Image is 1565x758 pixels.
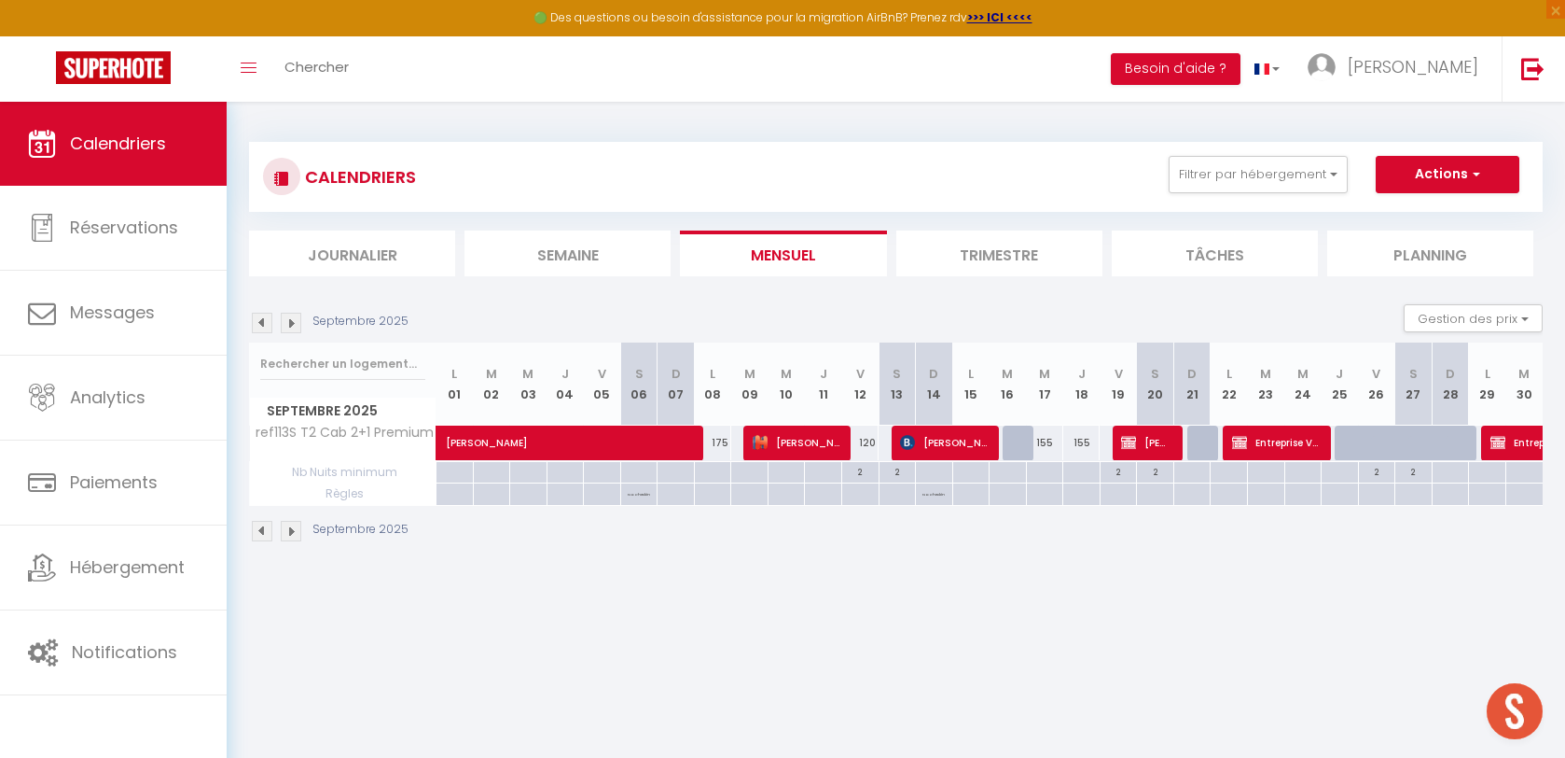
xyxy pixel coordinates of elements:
[473,343,510,426] th: 02
[70,470,158,494] span: Paiements
[70,132,166,155] span: Calendriers
[922,484,945,501] p: No Checkin
[967,9,1032,25] a: >>> ICI <<<<
[1121,425,1170,460] span: [PERSON_NAME]
[1322,343,1359,426] th: 25
[561,365,569,383] abbr: J
[1521,57,1544,80] img: logout
[253,426,434,440] span: ref113S T2 Cab 2+1 Premium
[694,343,731,426] th: 08
[1039,365,1050,383] abbr: M
[916,343,953,426] th: 14
[1359,462,1395,480] div: 2
[952,343,990,426] th: 15
[1169,156,1348,193] button: Filtrer par hébergement
[522,365,533,383] abbr: M
[1173,343,1211,426] th: 21
[1372,365,1380,383] abbr: V
[70,301,155,324] span: Messages
[1376,156,1519,193] button: Actions
[250,398,436,425] span: Septembre 2025
[1297,365,1309,383] abbr: M
[486,365,497,383] abbr: M
[250,484,436,504] span: Règles
[856,365,865,383] abbr: V
[1026,426,1063,460] div: 155
[1294,36,1502,102] a: ... [PERSON_NAME]
[710,365,715,383] abbr: L
[446,415,746,451] span: [PERSON_NAME]
[1348,55,1478,78] span: [PERSON_NAME]
[250,462,436,483] span: Nb Nuits minimum
[1248,343,1285,426] th: 23
[893,365,901,383] abbr: S
[1409,365,1418,383] abbr: S
[1026,343,1063,426] th: 17
[249,231,455,276] li: Journalier
[1446,365,1455,383] abbr: D
[1151,365,1159,383] abbr: S
[598,365,606,383] abbr: V
[1137,343,1174,426] th: 20
[1518,365,1530,383] abbr: M
[70,555,185,579] span: Hébergement
[1226,365,1232,383] abbr: L
[1187,365,1197,383] abbr: D
[300,156,416,198] h3: CALENDRIERS
[1112,231,1318,276] li: Tâches
[464,231,671,276] li: Semaine
[658,343,695,426] th: 07
[768,343,805,426] th: 10
[1395,462,1432,480] div: 2
[1469,343,1506,426] th: 29
[510,343,547,426] th: 03
[1078,365,1086,383] abbr: J
[260,347,425,381] input: Rechercher un logement...
[1100,343,1137,426] th: 19
[968,365,974,383] abbr: L
[896,231,1102,276] li: Trimestre
[312,313,409,330] p: Septembre 2025
[1260,365,1271,383] abbr: M
[1137,462,1173,480] div: 2
[929,365,938,383] abbr: D
[680,231,886,276] li: Mensuel
[1111,53,1240,85] button: Besoin d'aide ?
[620,343,658,426] th: 06
[1404,304,1543,332] button: Gestion des prix
[70,386,145,409] span: Analytics
[72,640,177,664] span: Notifications
[1232,425,1319,460] span: Entreprise Vitellin
[1432,343,1469,426] th: 28
[842,426,879,460] div: 120
[1101,462,1137,480] div: 2
[628,484,650,501] p: No Checkin
[635,365,644,383] abbr: S
[900,425,987,460] span: [PERSON_NAME]
[436,343,474,426] th: 01
[1284,343,1322,426] th: 24
[1308,53,1336,81] img: ...
[56,51,171,84] img: Super Booking
[1115,365,1123,383] abbr: V
[270,36,363,102] a: Chercher
[1505,343,1543,426] th: 30
[312,521,409,539] p: Septembre 2025
[1487,683,1543,739] div: Ouvrir le chat
[753,425,839,460] span: [PERSON_NAME]
[990,343,1027,426] th: 16
[284,57,349,77] span: Chercher
[451,365,457,383] abbr: L
[1327,231,1533,276] li: Planning
[842,462,879,480] div: 2
[547,343,584,426] th: 04
[672,365,681,383] abbr: D
[1485,365,1490,383] abbr: L
[731,343,769,426] th: 09
[1358,343,1395,426] th: 26
[584,343,621,426] th: 05
[70,216,178,239] span: Réservations
[1063,426,1101,460] div: 155
[1395,343,1433,426] th: 27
